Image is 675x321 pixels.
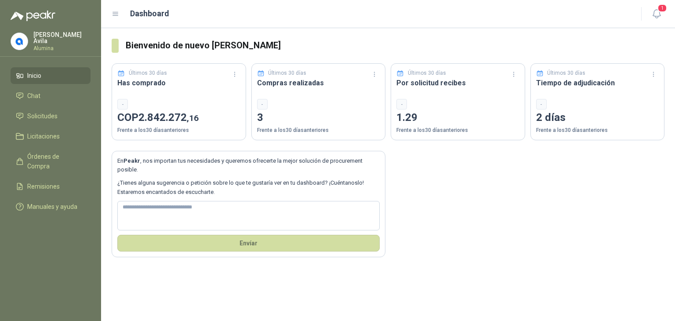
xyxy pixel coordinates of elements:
p: 3 [257,109,380,126]
a: Chat [11,88,91,104]
span: Licitaciones [27,131,60,141]
a: Solicitudes [11,108,91,124]
button: Envíar [117,235,380,252]
h3: Compras realizadas [257,77,380,88]
p: COP [117,109,240,126]
p: ¿Tienes alguna sugerencia o petición sobre lo que te gustaría ver en tu dashboard? ¡Cuéntanoslo! ... [117,179,380,197]
p: 2 días [536,109,659,126]
p: Alumina [33,46,91,51]
a: Licitaciones [11,128,91,145]
h3: Bienvenido de nuevo [PERSON_NAME] [126,39,664,52]
div: - [257,99,268,109]
div: - [396,99,407,109]
p: Frente a los 30 días anteriores [396,126,519,135]
span: 2.842.272 [138,111,199,124]
p: Últimos 30 días [129,69,167,77]
a: Remisiones [11,178,91,195]
span: 1 [657,4,667,12]
p: En , nos importan tus necesidades y queremos ofrecerte la mejor solución de procurement posible. [117,157,380,175]
h3: Has comprado [117,77,240,88]
p: Últimos 30 días [408,69,446,77]
span: Solicitudes [27,111,58,121]
span: ,16 [187,113,199,123]
b: Peakr [123,157,140,164]
span: Chat [27,91,40,101]
a: Órdenes de Compra [11,148,91,175]
h1: Dashboard [130,7,169,20]
a: Inicio [11,67,91,84]
div: - [536,99,547,109]
span: Inicio [27,71,41,80]
p: Últimos 30 días [268,69,306,77]
div: - [117,99,128,109]
p: Frente a los 30 días anteriores [536,126,659,135]
p: Últimos 30 días [547,69,585,77]
img: Company Logo [11,33,28,50]
span: Órdenes de Compra [27,152,82,171]
h3: Por solicitud recibes [396,77,519,88]
a: Manuales y ayuda [11,198,91,215]
p: 1.29 [396,109,519,126]
img: Logo peakr [11,11,55,21]
p: Frente a los 30 días anteriores [117,126,240,135]
p: [PERSON_NAME] Avila [33,32,91,44]
p: Frente a los 30 días anteriores [257,126,380,135]
span: Remisiones [27,182,60,191]
button: 1 [649,6,664,22]
h3: Tiempo de adjudicación [536,77,659,88]
span: Manuales y ayuda [27,202,77,212]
